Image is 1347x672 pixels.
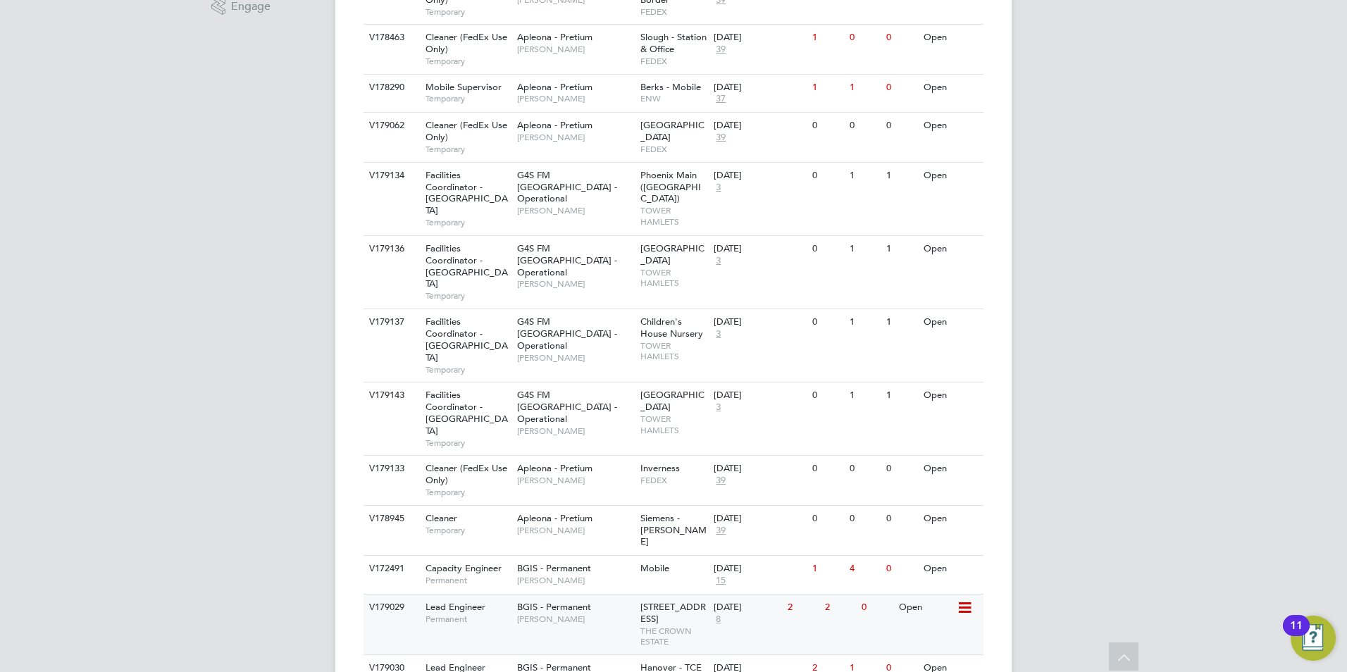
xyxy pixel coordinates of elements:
[883,556,919,582] div: 0
[517,462,592,474] span: Apleona - Pretium
[366,506,415,532] div: V178945
[517,169,617,205] span: G4S FM [GEOGRAPHIC_DATA] - Operational
[714,120,805,132] div: [DATE]
[426,437,510,449] span: Temporary
[714,402,723,413] span: 3
[883,236,919,262] div: 1
[640,267,707,289] span: TOWER HAMLETS
[366,556,415,582] div: V172491
[846,163,883,189] div: 1
[883,163,919,189] div: 1
[714,328,723,340] span: 3
[714,170,805,182] div: [DATE]
[920,236,981,262] div: Open
[883,456,919,482] div: 0
[714,463,805,475] div: [DATE]
[517,475,633,486] span: [PERSON_NAME]
[426,119,507,143] span: Cleaner (FedEx Use Only)
[426,614,510,625] span: Permanent
[640,93,707,104] span: ENW
[640,512,707,548] span: Siemens - [PERSON_NAME]
[426,56,510,67] span: Temporary
[517,425,633,437] span: [PERSON_NAME]
[883,25,919,51] div: 0
[640,340,707,362] span: TOWER HAMLETS
[714,575,728,587] span: 15
[366,309,415,335] div: V179137
[517,316,617,351] span: G4S FM [GEOGRAPHIC_DATA] - Operational
[821,595,858,621] div: 2
[920,556,981,582] div: Open
[858,595,895,621] div: 0
[920,113,981,139] div: Open
[426,389,508,437] span: Facilities Coordinator - [GEOGRAPHIC_DATA]
[640,81,701,93] span: Berks - Mobile
[640,389,704,413] span: [GEOGRAPHIC_DATA]
[714,614,723,626] span: 8
[920,25,981,51] div: Open
[809,309,845,335] div: 0
[640,475,707,486] span: FEDEX
[426,601,485,613] span: Lead Engineer
[640,316,703,340] span: Children's House Nursery
[920,382,981,409] div: Open
[517,44,633,55] span: [PERSON_NAME]
[517,389,617,425] span: G4S FM [GEOGRAPHIC_DATA] - Operational
[883,75,919,101] div: 0
[517,601,591,613] span: BGIS - Permanent
[846,506,883,532] div: 0
[426,525,510,536] span: Temporary
[517,562,591,574] span: BGIS - Permanent
[846,113,883,139] div: 0
[920,309,981,335] div: Open
[640,462,680,474] span: Inverness
[517,512,592,524] span: Apleona - Pretium
[714,602,781,614] div: [DATE]
[714,563,805,575] div: [DATE]
[809,556,845,582] div: 1
[640,242,704,266] span: [GEOGRAPHIC_DATA]
[920,506,981,532] div: Open
[366,163,415,189] div: V179134
[920,163,981,189] div: Open
[809,382,845,409] div: 0
[883,309,919,335] div: 1
[714,44,728,56] span: 39
[809,506,845,532] div: 0
[640,119,704,143] span: [GEOGRAPHIC_DATA]
[640,6,707,18] span: FEDEX
[714,513,805,525] div: [DATE]
[426,6,510,18] span: Temporary
[640,562,669,574] span: Mobile
[517,525,633,536] span: [PERSON_NAME]
[366,382,415,409] div: V179143
[426,487,510,498] span: Temporary
[920,75,981,101] div: Open
[426,512,457,524] span: Cleaner
[517,81,592,93] span: Apleona - Pretium
[366,113,415,139] div: V179062
[426,462,507,486] span: Cleaner (FedEx Use Only)
[426,242,508,290] span: Facilities Coordinator - [GEOGRAPHIC_DATA]
[231,1,271,13] span: Engage
[714,243,805,255] div: [DATE]
[846,382,883,409] div: 1
[920,456,981,482] div: Open
[640,56,707,67] span: FEDEX
[846,456,883,482] div: 0
[366,75,415,101] div: V178290
[517,614,633,625] span: [PERSON_NAME]
[366,25,415,51] div: V178463
[366,456,415,482] div: V179133
[784,595,821,621] div: 2
[426,364,510,375] span: Temporary
[426,562,502,574] span: Capacity Engineer
[426,316,508,363] span: Facilities Coordinator - [GEOGRAPHIC_DATA]
[517,278,633,290] span: [PERSON_NAME]
[426,290,510,301] span: Temporary
[846,25,883,51] div: 0
[426,575,510,586] span: Permanent
[366,236,415,262] div: V179136
[714,475,728,487] span: 39
[714,316,805,328] div: [DATE]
